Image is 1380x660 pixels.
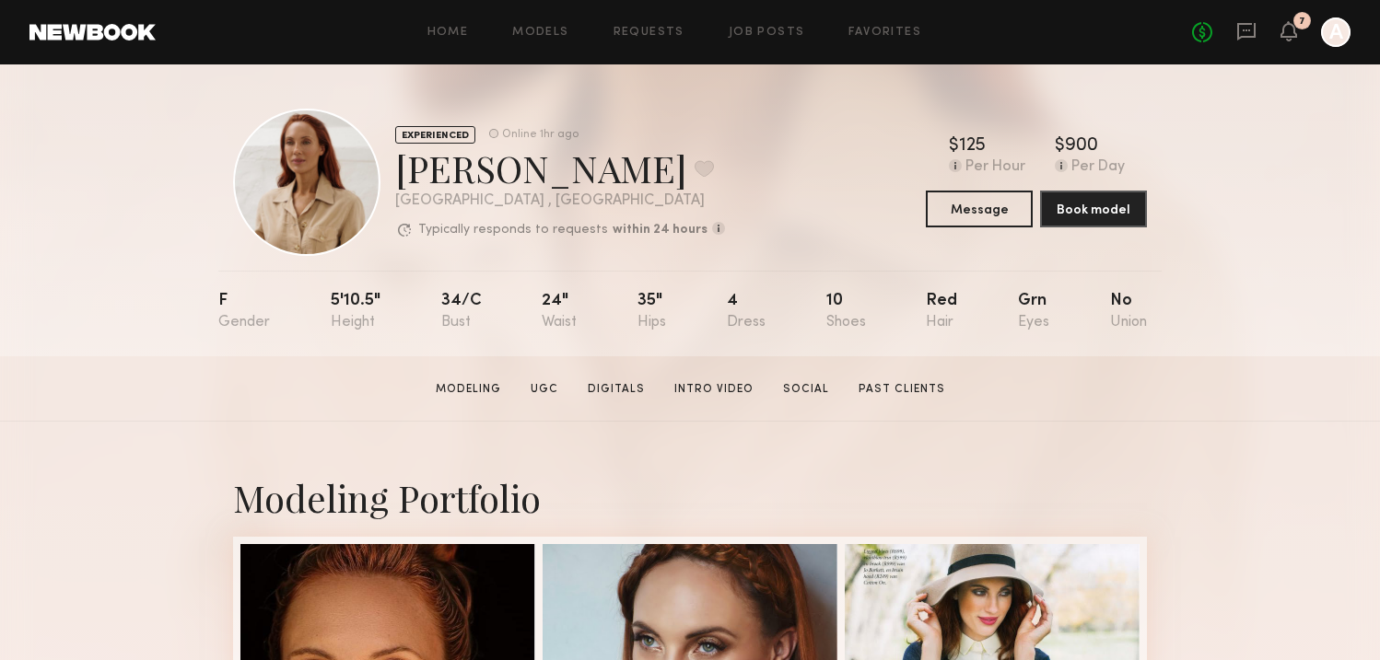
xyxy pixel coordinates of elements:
[1299,17,1305,27] div: 7
[218,293,270,330] div: F
[542,293,577,330] div: 24"
[614,27,684,39] a: Requests
[667,381,761,398] a: Intro Video
[637,293,666,330] div: 35"
[965,159,1025,176] div: Per Hour
[851,381,953,398] a: Past Clients
[826,293,866,330] div: 10
[1040,191,1147,227] button: Book model
[848,27,921,39] a: Favorites
[233,473,1147,522] div: Modeling Portfolio
[949,137,959,156] div: $
[926,293,957,330] div: Red
[395,126,475,144] div: EXPERIENCED
[776,381,836,398] a: Social
[427,27,469,39] a: Home
[395,193,725,209] div: [GEOGRAPHIC_DATA] , [GEOGRAPHIC_DATA]
[395,144,725,192] div: [PERSON_NAME]
[441,293,482,330] div: 34/c
[580,381,652,398] a: Digitals
[1321,17,1351,47] a: A
[959,137,986,156] div: 125
[428,381,509,398] a: Modeling
[1065,137,1098,156] div: 900
[523,381,566,398] a: UGC
[1055,137,1065,156] div: $
[418,224,608,237] p: Typically responds to requests
[727,293,766,330] div: 4
[502,129,579,141] div: Online 1hr ago
[331,293,380,330] div: 5'10.5"
[729,27,805,39] a: Job Posts
[613,224,708,237] b: within 24 hours
[1018,293,1049,330] div: Grn
[512,27,568,39] a: Models
[926,191,1033,227] button: Message
[1071,159,1125,176] div: Per Day
[1110,293,1147,330] div: No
